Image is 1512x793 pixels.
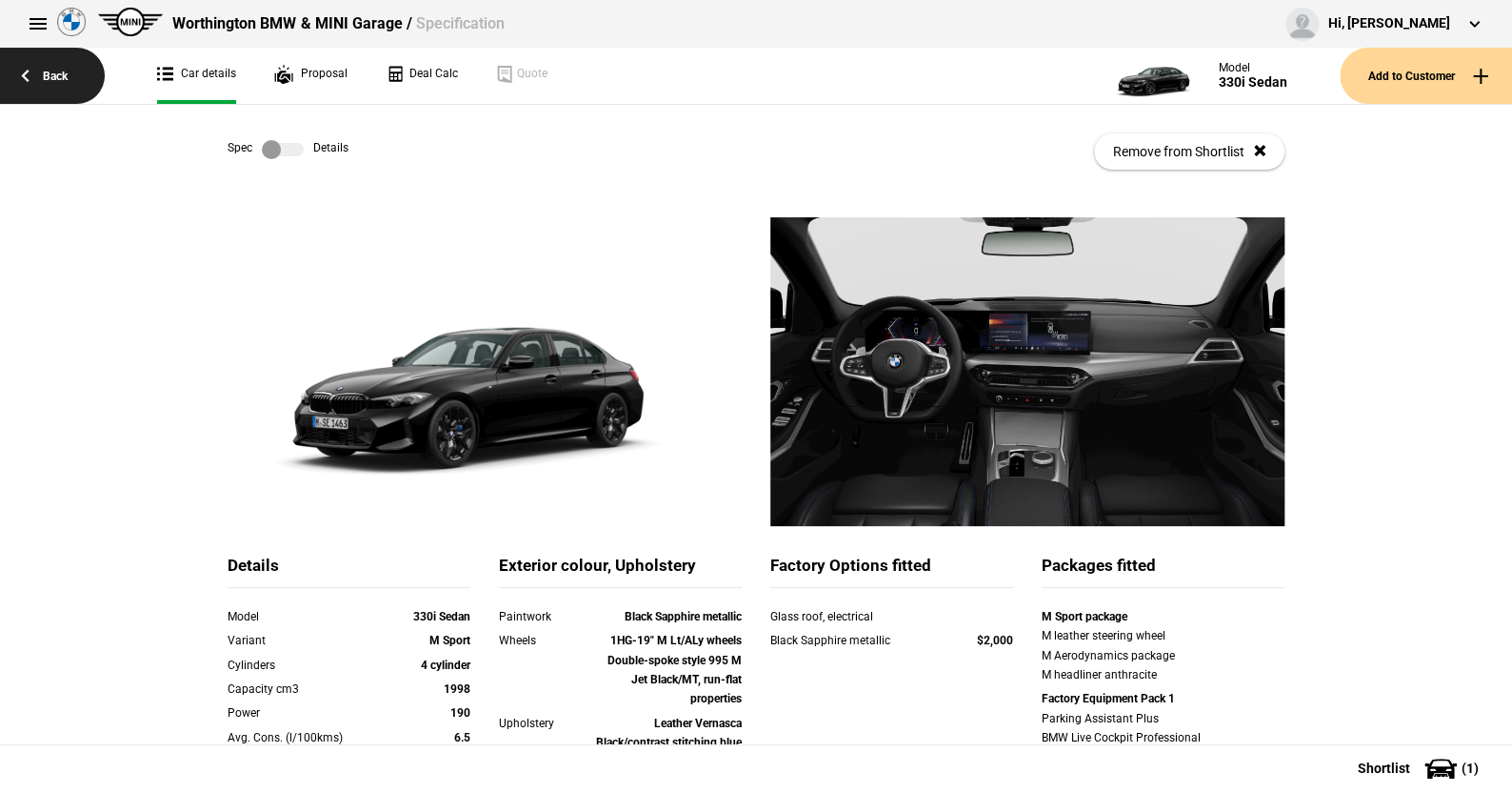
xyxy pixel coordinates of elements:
[1042,555,1284,588] div: Packages fitted
[1328,14,1450,33] div: Hi, [PERSON_NAME]
[625,610,742,623] strong: Black Sapphire metallic
[274,48,348,104] a: Proposal
[1329,744,1512,792] button: Shortlist(1)
[499,555,742,588] div: Exterior colour, Upholstery
[228,703,373,722] div: Power
[1042,709,1284,748] div: Parking Assistant Plus BMW Live Cockpit Professional
[1219,61,1287,74] div: Model
[386,48,458,104] a: Deal Calc
[1340,48,1512,104] button: Add to Customer
[1094,133,1284,170] button: Remove from Shortlist
[450,706,470,720] strong: 190
[770,631,941,650] div: Black Sapphire metallic
[228,607,373,626] div: Model
[977,634,1013,647] strong: $2,000
[421,659,470,672] strong: 4 cylinder
[228,680,373,699] div: Capacity cm3
[1219,74,1287,91] div: 330i Sedan
[444,682,470,696] strong: 1998
[228,631,373,650] div: Variant
[770,555,1013,588] div: Factory Options fitted
[1462,762,1479,775] span: ( 1 )
[1042,626,1284,684] div: M leather steering wheel M Aerodynamics package M headliner anthracite
[228,728,373,747] div: Avg. Cons. (l/100kms)
[454,731,470,744] strong: 6.5
[157,48,236,104] a: Car details
[228,656,373,675] div: Cylinders
[499,607,596,626] div: Paintwork
[98,8,163,36] img: mini.png
[415,14,504,32] span: Specification
[607,634,742,705] strong: 1HG-19" M Lt/ALy wheels Double-spoke style 995 M Jet Black/MT, run-flat properties
[413,610,470,623] strong: 330i Sedan
[1042,610,1127,623] strong: M Sport package
[228,140,348,159] div: Spec Details
[499,631,596,650] div: Wheels
[1358,762,1410,775] span: Shortlist
[172,13,504,34] div: Worthington BMW & MINI Garage /
[499,714,596,733] div: Upholstery
[429,634,470,647] strong: M Sport
[57,8,86,36] img: bmw.png
[1042,692,1175,705] strong: Factory Equipment Pack 1
[228,555,470,588] div: Details
[770,607,941,626] div: Glass roof, electrical
[596,717,742,769] strong: Leather Vernasca Black/contrast stitching blue (BK)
